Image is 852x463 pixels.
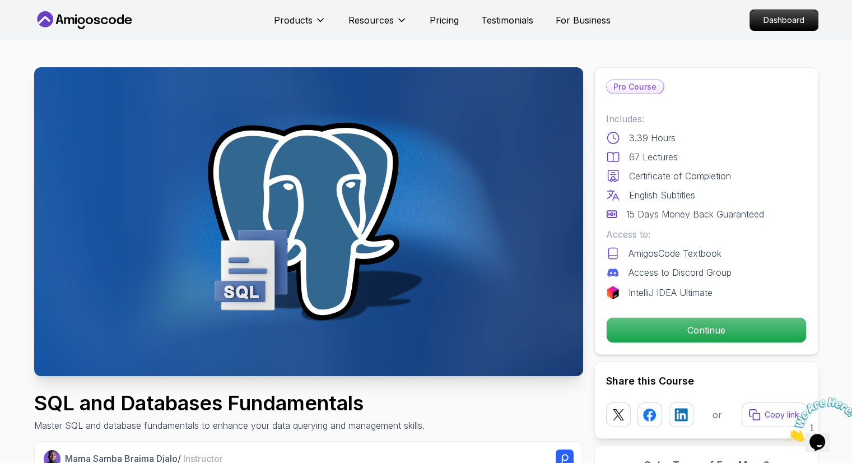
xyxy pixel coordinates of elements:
p: IntelliJ IDEA Ultimate [628,286,713,299]
p: Certificate of Completion [629,169,731,183]
p: Dashboard [750,10,818,30]
a: Dashboard [749,10,818,31]
p: Access to: [606,228,807,241]
button: Resources [348,13,407,36]
button: Copy link [742,402,807,427]
p: Pro Course [607,80,663,94]
p: Master SQL and database fundamentals to enhance your data querying and management skills. [34,419,425,432]
p: or [713,408,722,422]
p: Products [274,13,313,27]
p: 67 Lectures [629,150,678,164]
a: For Business [556,13,611,27]
iframe: chat widget [783,393,852,446]
p: Continue [607,318,806,342]
p: Copy link [765,409,799,420]
p: AmigosCode Textbook [628,247,721,260]
p: 3.39 Hours [629,131,676,145]
img: jetbrains logo [606,286,620,299]
p: English Subtitles [629,188,695,202]
img: sql-and-db-fundamentals_thumbnail [34,67,583,376]
p: Access to Discord Group [628,266,732,279]
img: Chat attention grabber [4,4,74,49]
a: Testimonials [481,13,533,27]
h1: SQL and Databases Fundamentals [34,392,425,414]
p: Resources [348,13,394,27]
a: Pricing [430,13,459,27]
button: Products [274,13,326,36]
h2: Share this Course [606,373,807,389]
p: Includes: [606,112,807,126]
span: 1 [4,4,9,14]
p: 15 Days Money Back Guaranteed [626,207,764,221]
button: Continue [606,317,807,343]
